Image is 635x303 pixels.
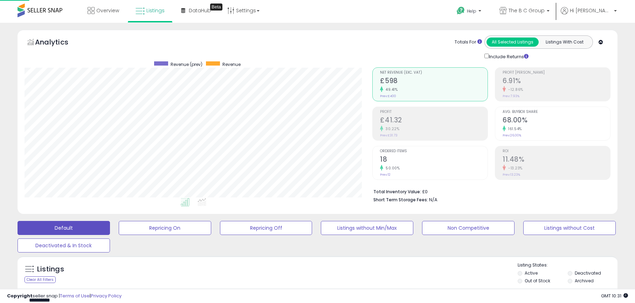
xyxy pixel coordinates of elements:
h5: Analytics [35,37,82,49]
div: seller snap | | [7,293,122,299]
button: Repricing On [119,221,211,235]
p: Listing States: [518,262,617,269]
span: Revenue [222,61,241,67]
small: Prev: 26.00% [503,133,521,137]
h2: £598 [380,77,488,86]
a: Privacy Policy [91,292,122,299]
small: Prev: £31.73 [380,133,398,137]
label: Active [525,270,538,276]
b: Total Inventory Value: [373,189,421,195]
small: -12.86% [506,87,523,92]
span: ROI [503,149,610,153]
small: Prev: 12 [380,173,391,177]
span: Revenue (prev) [171,61,202,67]
span: Profit [380,110,488,114]
button: Default [18,221,110,235]
strong: Copyright [7,292,33,299]
button: Deactivated & In Stock [18,238,110,252]
h2: 18 [380,155,488,165]
small: 30.22% [383,126,399,132]
span: Overview [96,7,119,14]
small: 50.00% [383,166,400,171]
span: Help [467,8,476,14]
h2: 68.00% [503,116,610,126]
small: Prev: 7.93% [503,94,519,98]
span: Hi [PERSON_NAME] [570,7,612,14]
div: Clear All Filters [25,276,56,283]
a: Help [451,1,488,23]
h2: 11.48% [503,155,610,165]
button: All Selected Listings [486,38,539,47]
button: Non Competitive [422,221,515,235]
li: £0 [373,187,605,195]
a: Terms of Use [60,292,90,299]
span: N/A [429,196,437,203]
b: Short Term Storage Fees: [373,197,428,203]
span: Listings [146,7,165,14]
div: Totals For [455,39,482,46]
i: Get Help [456,6,465,15]
button: Listings With Cost [538,38,591,47]
a: Hi [PERSON_NAME] [561,7,617,23]
small: Prev: 13.23% [503,173,520,177]
h2: £41.32 [380,116,488,126]
button: Listings without Cost [523,221,616,235]
span: DataHub [189,7,211,14]
small: 49.41% [383,87,398,92]
small: 161.54% [506,126,522,132]
h5: Listings [37,264,64,274]
label: Archived [575,278,594,284]
span: Avg. Buybox Share [503,110,610,114]
div: Include Returns [479,52,537,60]
h2: 6.91% [503,77,610,86]
span: Profit [PERSON_NAME] [503,71,610,75]
button: Repricing Off [220,221,312,235]
span: 2025-10-7 10:31 GMT [601,292,628,299]
label: Deactivated [575,270,601,276]
div: Tooltip anchor [210,4,222,11]
span: Net Revenue (Exc. VAT) [380,71,488,75]
label: Out of Stock [525,278,550,284]
span: Ordered Items [380,149,488,153]
small: Prev: £400 [380,94,396,98]
button: Listings without Min/Max [321,221,413,235]
span: The B C Group [509,7,545,14]
small: -13.23% [506,166,523,171]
